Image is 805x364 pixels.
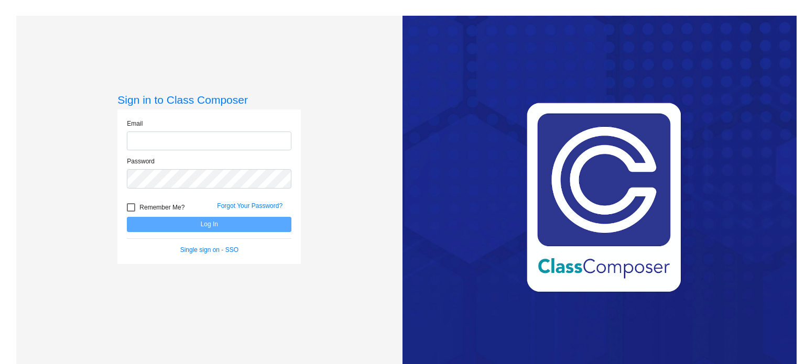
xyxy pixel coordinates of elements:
label: Email [127,119,143,128]
span: Remember Me? [139,201,184,214]
button: Log In [127,217,291,232]
a: Single sign on - SSO [180,246,238,253]
h3: Sign in to Class Composer [117,93,301,106]
label: Password [127,157,155,166]
a: Forgot Your Password? [217,202,282,209]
